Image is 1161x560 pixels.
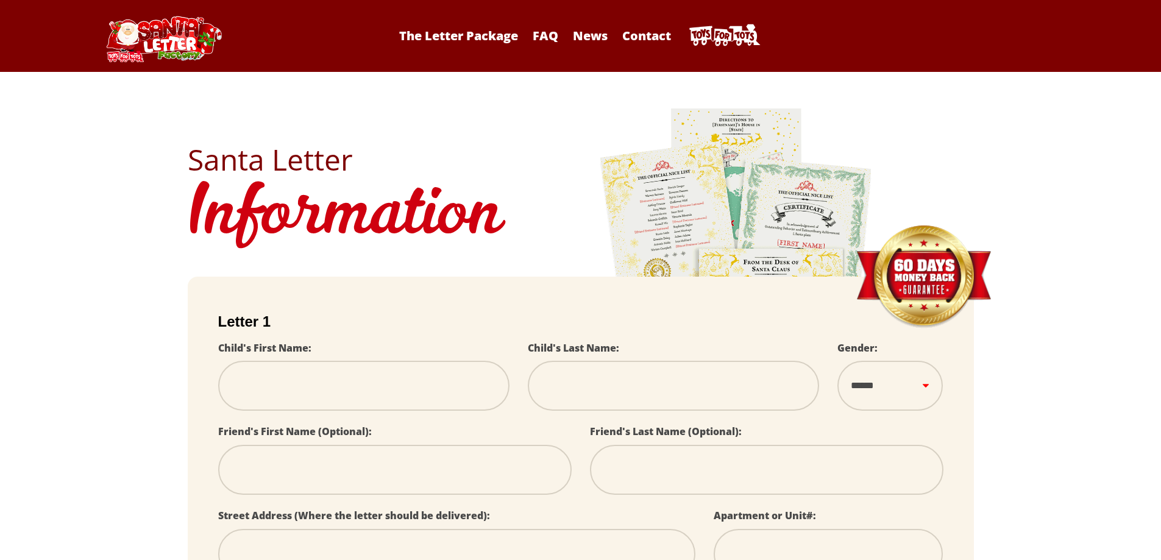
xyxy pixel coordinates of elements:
h2: Santa Letter [188,145,974,174]
iframe: Opens a widget where you can find more information [1083,523,1149,554]
a: News [567,27,614,44]
label: Street Address (Where the letter should be delivered): [218,509,490,522]
img: Santa Letter Logo [102,16,224,62]
img: letters.png [599,107,873,447]
h1: Information [188,174,974,258]
img: Money Back Guarantee [855,225,992,329]
h2: Letter 1 [218,313,943,330]
label: Friend's First Name (Optional): [218,425,372,438]
label: Apartment or Unit#: [714,509,816,522]
label: Child's Last Name: [528,341,619,355]
a: Contact [616,27,677,44]
label: Gender: [837,341,878,355]
label: Child's First Name: [218,341,311,355]
a: The Letter Package [393,27,524,44]
label: Friend's Last Name (Optional): [590,425,742,438]
a: FAQ [527,27,564,44]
